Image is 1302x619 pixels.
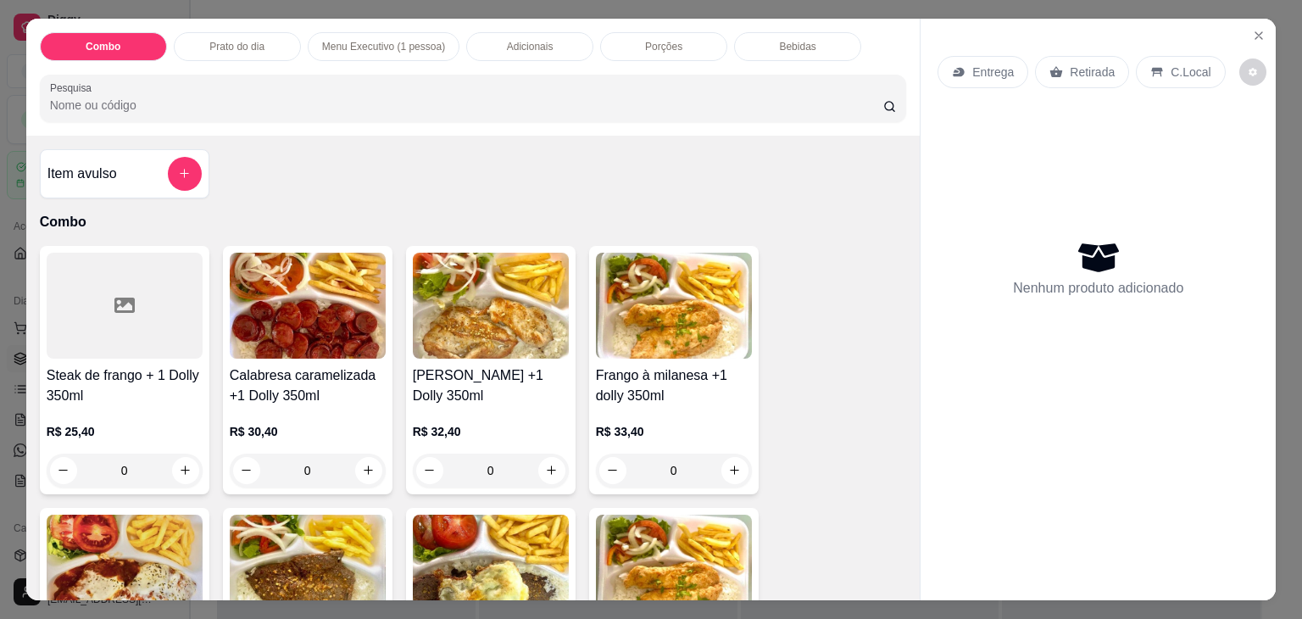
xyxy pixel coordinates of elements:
input: Pesquisa [50,97,883,114]
p: R$ 30,40 [230,423,386,440]
button: Close [1245,22,1272,49]
button: add-separate-item [168,157,202,191]
p: R$ 33,40 [596,423,752,440]
img: product-image [596,253,752,359]
p: Bebidas [779,40,815,53]
p: Combo [40,212,907,232]
p: R$ 25,40 [47,423,203,440]
img: product-image [413,253,569,359]
p: Entrega [972,64,1014,81]
h4: [PERSON_NAME] +1 Dolly 350ml [413,365,569,406]
p: Porções [645,40,682,53]
img: product-image [230,253,386,359]
p: R$ 32,40 [413,423,569,440]
h4: Frango à milanesa +1 dolly 350ml [596,365,752,406]
p: Combo [86,40,120,53]
p: Nenhum produto adicionado [1013,278,1183,298]
p: Menu Executivo (1 pessoa) [322,40,445,53]
h4: Steak de frango + 1 Dolly 350ml [47,365,203,406]
label: Pesquisa [50,81,97,95]
p: Adicionais [507,40,554,53]
p: Prato do dia [209,40,264,53]
h4: Item avulso [47,164,117,184]
p: Retirada [1070,64,1115,81]
button: decrease-product-quantity [1239,59,1266,86]
h4: Calabresa caramelizada +1 Dolly 350ml [230,365,386,406]
p: C.Local [1171,64,1210,81]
